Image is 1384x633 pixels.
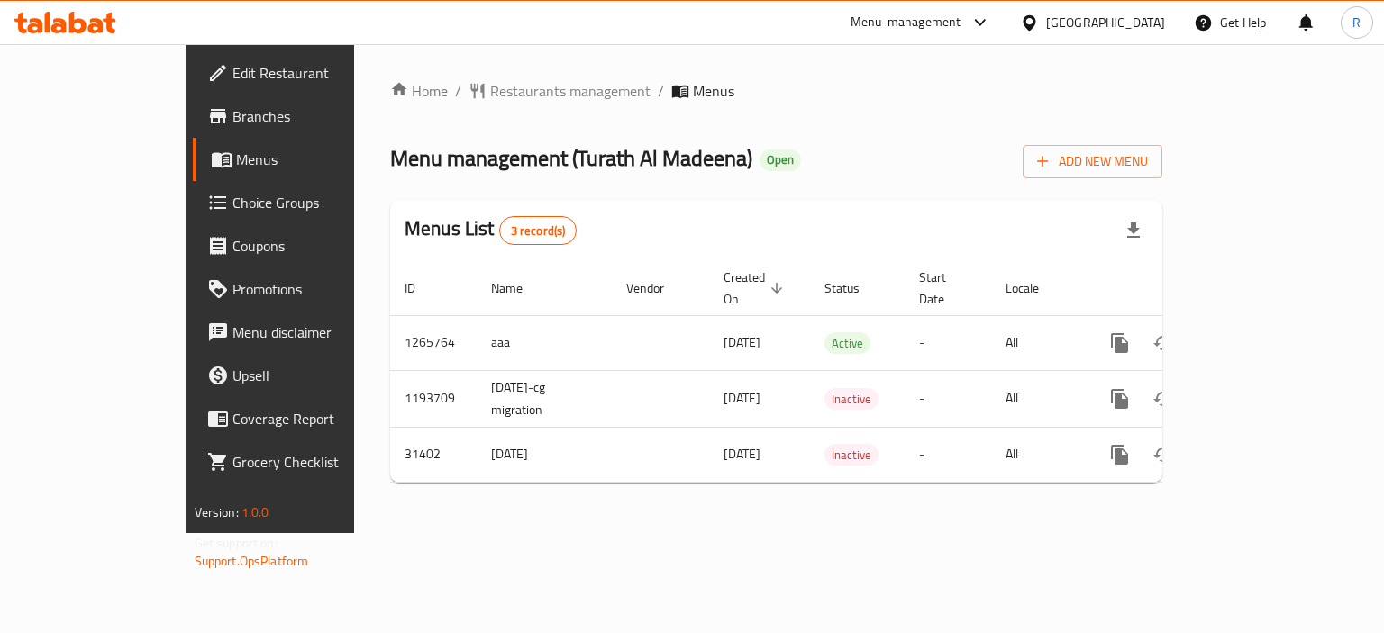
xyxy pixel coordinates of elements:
[232,192,403,213] span: Choice Groups
[455,80,461,102] li: /
[824,389,879,410] span: Inactive
[991,427,1084,482] td: All
[390,80,448,102] a: Home
[232,365,403,386] span: Upsell
[626,277,687,299] span: Vendor
[1037,150,1148,173] span: Add New Menu
[232,321,403,343] span: Menu disclaimer
[390,315,477,370] td: 1265764
[193,354,417,397] a: Upsell
[193,181,417,224] a: Choice Groups
[760,149,801,171] div: Open
[491,277,546,299] span: Name
[390,80,1162,102] nav: breadcrumb
[490,80,651,102] span: Restaurants management
[1023,145,1162,178] button: Add New Menu
[1098,321,1142,365] button: more
[1112,209,1155,252] div: Export file
[693,80,734,102] span: Menus
[1084,261,1286,316] th: Actions
[477,370,612,427] td: [DATE]-cg migration
[1142,321,1185,365] button: Change Status
[390,261,1286,483] table: enhanced table
[405,277,439,299] span: ID
[500,222,577,240] span: 3 record(s)
[405,215,577,245] h2: Menus List
[499,216,578,245] div: Total records count
[232,408,403,430] span: Coverage Report
[241,501,269,524] span: 1.0.0
[232,235,403,257] span: Coupons
[851,12,961,33] div: Menu-management
[390,427,477,482] td: 31402
[232,278,403,300] span: Promotions
[991,315,1084,370] td: All
[390,370,477,427] td: 1193709
[193,138,417,181] a: Menus
[195,549,309,573] a: Support.OpsPlatform
[195,531,278,555] span: Get support on:
[1006,277,1062,299] span: Locale
[469,80,651,102] a: Restaurants management
[232,62,403,84] span: Edit Restaurant
[824,445,879,466] span: Inactive
[193,311,417,354] a: Menu disclaimer
[390,138,752,178] span: Menu management ( Turath Al Madeena )
[193,95,417,138] a: Branches
[905,370,991,427] td: -
[236,149,403,170] span: Menus
[905,315,991,370] td: -
[232,451,403,473] span: Grocery Checklist
[1142,433,1185,476] button: Change Status
[1098,433,1142,476] button: more
[824,333,870,354] span: Active
[232,105,403,127] span: Branches
[724,330,760,354] span: [DATE]
[760,152,801,167] span: Open
[724,442,760,466] span: [DATE]
[193,51,417,95] a: Edit Restaurant
[193,397,417,440] a: Coverage Report
[477,315,612,370] td: aaa
[1352,13,1361,32] span: R
[905,427,991,482] td: -
[1046,13,1165,32] div: [GEOGRAPHIC_DATA]
[824,277,883,299] span: Status
[1098,377,1142,420] button: more
[991,370,1084,427] td: All
[193,224,417,267] a: Coupons
[724,386,760,410] span: [DATE]
[724,267,788,310] span: Created On
[193,440,417,484] a: Grocery Checklist
[658,80,664,102] li: /
[477,427,612,482] td: [DATE]
[919,267,970,310] span: Start Date
[1142,377,1185,420] button: Change Status
[824,444,879,466] div: Inactive
[195,501,239,524] span: Version:
[193,267,417,311] a: Promotions
[824,388,879,410] div: Inactive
